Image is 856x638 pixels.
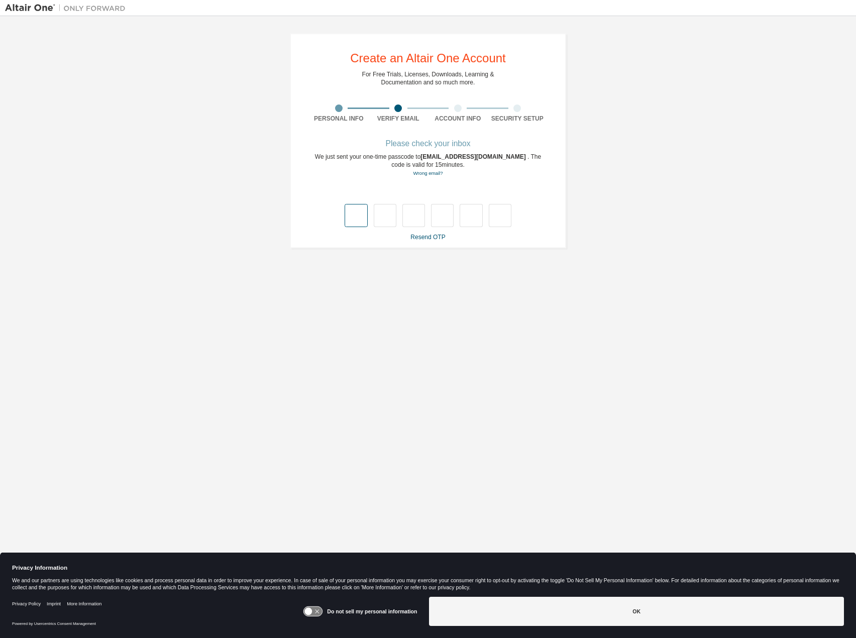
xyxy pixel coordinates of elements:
[428,115,488,123] div: Account Info
[362,70,494,86] div: For Free Trials, Licenses, Downloads, Learning & Documentation and so much more.
[309,115,369,123] div: Personal Info
[413,170,443,176] a: Go back to the registration form
[410,234,445,241] a: Resend OTP
[350,52,506,64] div: Create an Altair One Account
[369,115,429,123] div: Verify Email
[309,141,547,147] div: Please check your inbox
[309,153,547,177] div: We just sent your one-time passcode to . The code is valid for 15 minutes.
[420,153,527,160] span: [EMAIL_ADDRESS][DOMAIN_NAME]
[5,3,131,13] img: Altair One
[488,115,548,123] div: Security Setup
